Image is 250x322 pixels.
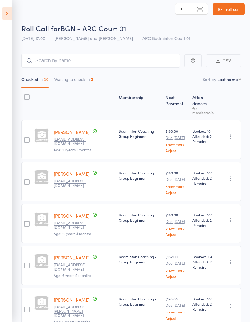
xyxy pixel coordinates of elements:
[166,310,187,314] a: Show more
[192,296,216,301] span: Booked: 106
[192,217,216,223] span: Attended: 2
[166,219,187,224] small: Due [DATE]
[54,263,93,271] small: grsa87@outlook.com
[206,306,208,312] span: -
[192,170,216,175] span: Booked: 104
[166,142,187,146] a: Show more
[206,181,208,186] span: -
[192,301,216,306] span: Attended: 2
[166,148,187,152] a: Adjust
[206,223,208,228] span: -
[163,91,190,117] div: Next Payment
[192,181,216,186] span: Remain:
[116,91,163,117] div: Membership
[192,128,216,134] span: Booked: 104
[21,54,180,68] input: Search by name
[54,213,90,219] a: [PERSON_NAME]
[213,3,245,15] a: Exit roll call
[192,223,216,228] span: Remain:
[21,23,60,33] span: Roll Call for
[166,135,187,140] small: Due [DATE]
[54,221,93,230] small: grsa87@outlook.com
[54,170,90,177] a: [PERSON_NAME]
[192,264,216,270] span: Remain:
[206,139,208,144] span: -
[119,212,161,223] div: Badminton Coaching - Group Beginner
[21,74,49,88] button: Checked in10
[166,303,187,307] small: Due [DATE]
[166,268,187,272] a: Show more
[54,147,91,152] span: : 10 years 1 months
[21,35,45,41] span: [DATE] 17:00
[166,191,187,195] a: Adjust
[54,179,93,188] small: chinni234@gmail.com
[44,77,49,82] div: 10
[142,35,190,41] span: ARC Badminton Court 01
[55,35,133,41] span: [PERSON_NAME] and [PERSON_NAME]
[119,170,161,181] div: Badminton Coaching - Group Beginner
[192,212,216,217] span: Booked: 104
[202,76,216,82] label: Sort by
[166,254,187,278] div: $162.00
[91,77,94,82] div: 3
[54,231,91,236] span: : 12 years 3 months
[166,226,187,230] a: Show more
[166,184,187,188] a: Show more
[192,106,216,114] div: for membership
[166,274,187,278] a: Adjust
[166,170,187,194] div: $180.00
[54,129,90,135] a: [PERSON_NAME]
[166,212,187,236] div: $180.00
[60,23,126,33] span: BGN - ARC Court 01
[166,232,187,236] a: Adjust
[206,264,208,270] span: -
[54,273,91,278] span: : 6 years 9 months
[119,296,161,306] div: Badminton Coaching - Group Beginner
[54,137,93,146] small: faruma@gmail.com
[192,259,216,264] span: Attended: 2
[166,128,187,152] div: $180.00
[192,134,216,139] span: Attended: 2
[54,296,90,303] a: [PERSON_NAME]
[54,254,90,261] a: [PERSON_NAME]
[217,76,238,82] div: Last name
[166,296,187,320] div: $120.00
[119,254,161,264] div: Badminton Coaching - Group Beginner
[54,305,93,318] small: vijay.kushwaha@gmail.com
[192,306,216,312] span: Remain:
[166,261,187,265] small: Due [DATE]
[54,74,94,88] button: Waiting to check in3
[119,128,161,139] div: Badminton Coaching - Group Beginner
[166,177,187,181] small: Due [DATE]
[166,316,187,320] a: Adjust
[192,254,216,259] span: Booked: 104
[206,54,241,67] button: CSV
[192,139,216,144] span: Remain:
[192,175,216,181] span: Attended: 2
[190,91,219,117] div: Atten­dances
